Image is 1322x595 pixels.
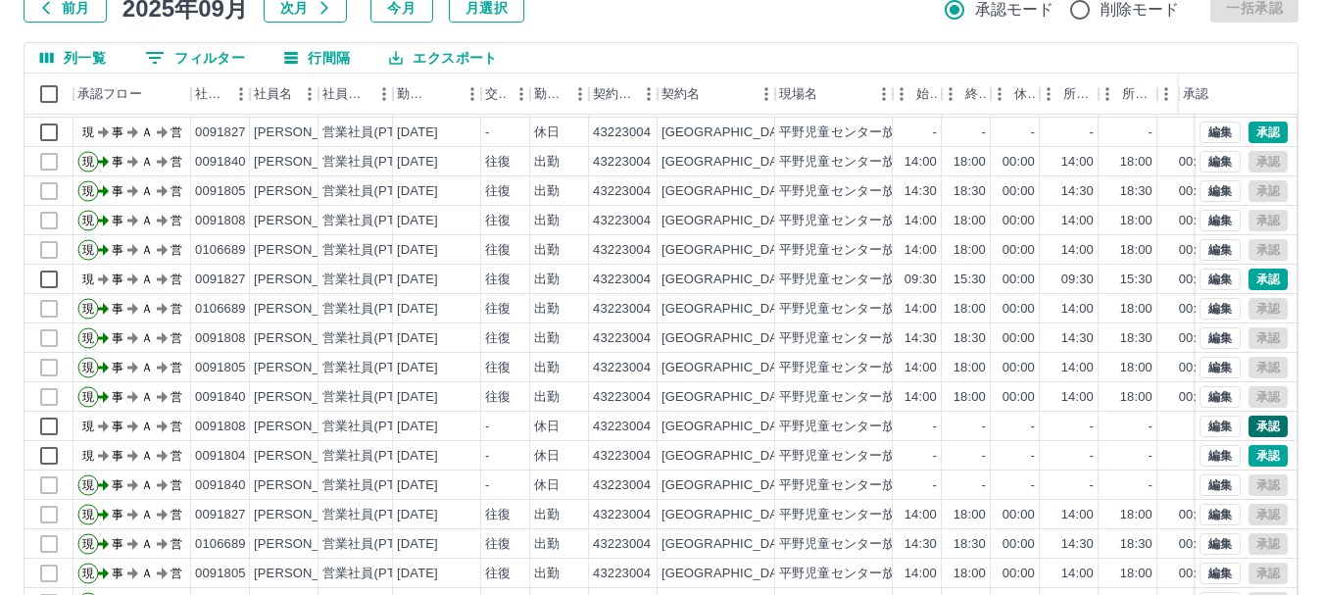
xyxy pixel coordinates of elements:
[112,420,123,433] text: 事
[141,331,153,345] text: Ａ
[565,79,595,109] button: メニュー
[1179,241,1211,260] div: 00:00
[661,329,797,348] div: [GEOGRAPHIC_DATA]
[322,271,425,289] div: 営業社員(PT契約)
[534,74,565,115] div: 勤務区分
[982,124,986,142] div: -
[322,418,425,436] div: 営業社員(PT契約)
[195,153,246,172] div: 0091840
[661,388,797,407] div: [GEOGRAPHIC_DATA]
[593,124,651,142] div: 43223004
[905,153,937,172] div: 14:00
[1200,474,1241,496] button: 編集
[226,79,256,109] button: メニュー
[905,329,937,348] div: 14:30
[593,329,651,348] div: 43223004
[254,212,361,230] div: [PERSON_NAME]
[661,241,797,260] div: [GEOGRAPHIC_DATA]
[393,74,481,115] div: 勤務日
[661,418,797,436] div: [GEOGRAPHIC_DATA]
[593,182,651,201] div: 43223004
[905,241,937,260] div: 14:00
[1003,300,1035,319] div: 00:00
[254,271,361,289] div: [PERSON_NAME]
[752,79,781,109] button: メニュー
[82,273,94,286] text: 現
[195,476,246,495] div: 0091840
[112,361,123,374] text: 事
[933,447,937,466] div: -
[965,74,987,115] div: 終業
[1200,210,1241,231] button: 編集
[982,418,986,436] div: -
[254,329,361,348] div: [PERSON_NAME]
[1031,124,1035,142] div: -
[779,447,985,466] div: 平野児童センター放課後児童クラブ
[1061,300,1094,319] div: 14:00
[954,212,986,230] div: 18:00
[534,329,560,348] div: 出勤
[1120,153,1152,172] div: 18:00
[661,182,797,201] div: [GEOGRAPHIC_DATA]
[593,153,651,172] div: 43223004
[322,212,425,230] div: 営業社員(PT契約)
[905,388,937,407] div: 14:00
[954,271,986,289] div: 15:30
[779,418,985,436] div: 平野児童センター放課後児童クラブ
[322,388,425,407] div: 営業社員(PT契約)
[322,447,425,466] div: 営業社員(PT契約)
[916,74,938,115] div: 始業
[593,300,651,319] div: 43223004
[954,300,986,319] div: 18:00
[954,359,986,377] div: 18:00
[593,388,651,407] div: 43223004
[1061,329,1094,348] div: 14:30
[1003,388,1035,407] div: 00:00
[1200,416,1241,437] button: 編集
[254,153,361,172] div: [PERSON_NAME]
[1120,329,1152,348] div: 18:30
[485,300,511,319] div: 往復
[1200,180,1241,202] button: 編集
[534,418,560,436] div: 休日
[1200,445,1241,467] button: 編集
[485,153,511,172] div: 往復
[1179,153,1211,172] div: 00:00
[373,43,513,73] button: エクスポート
[171,420,182,433] text: 営
[534,388,560,407] div: 出勤
[141,420,153,433] text: Ａ
[485,124,489,142] div: -
[141,125,153,139] text: Ａ
[254,447,361,466] div: [PERSON_NAME]
[534,300,560,319] div: 出勤
[1031,418,1035,436] div: -
[1200,357,1241,378] button: 編集
[593,212,651,230] div: 43223004
[661,74,700,115] div: 契約名
[530,74,589,115] div: 勤務区分
[1179,359,1211,377] div: 00:00
[171,449,182,463] text: 営
[1120,241,1152,260] div: 18:00
[171,243,182,257] text: 営
[141,243,153,257] text: Ａ
[661,359,797,377] div: [GEOGRAPHIC_DATA]
[397,74,430,115] div: 勤務日
[322,153,425,172] div: 営業社員(PT契約)
[82,302,94,316] text: 現
[195,212,246,230] div: 0091808
[534,359,560,377] div: 出勤
[1200,504,1241,525] button: 編集
[1061,182,1094,201] div: 14:30
[254,74,292,115] div: 社員名
[1149,447,1152,466] div: -
[254,388,361,407] div: [PERSON_NAME]
[593,418,651,436] div: 43223004
[141,302,153,316] text: Ａ
[1120,271,1152,289] div: 15:30
[1003,329,1035,348] div: 00:00
[369,79,399,109] button: メニュー
[195,388,246,407] div: 0091840
[1179,182,1211,201] div: 00:00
